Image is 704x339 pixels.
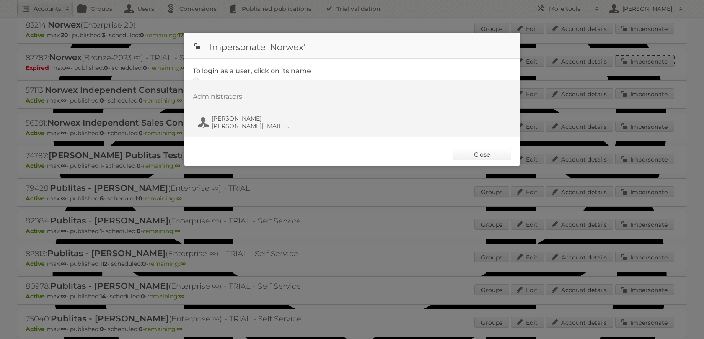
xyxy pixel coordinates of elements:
span: [PERSON_NAME] [212,115,293,122]
legend: To login as a user, click on its name [193,67,311,75]
div: Administrators [193,92,511,103]
span: [PERSON_NAME][EMAIL_ADDRESS][PERSON_NAME][PERSON_NAME][DOMAIN_NAME] [212,122,293,130]
a: Close [453,148,511,160]
h1: Impersonate 'Norwex' [184,33,520,59]
button: [PERSON_NAME] [PERSON_NAME][EMAIL_ADDRESS][PERSON_NAME][PERSON_NAME][DOMAIN_NAME] [197,114,295,131]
